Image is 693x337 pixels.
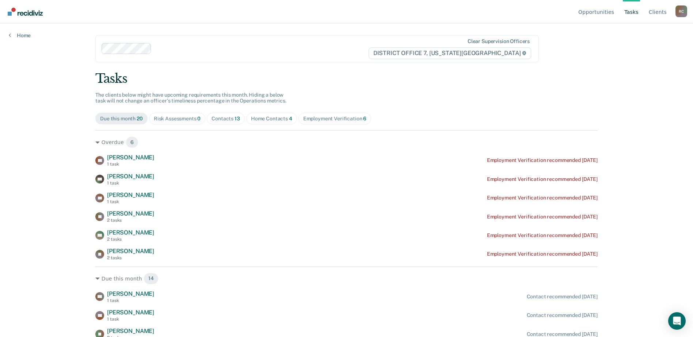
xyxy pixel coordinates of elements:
div: 1 task [107,181,154,186]
div: Employment Verification recommended [DATE] [487,214,598,220]
div: Home Contacts [251,116,292,122]
div: Employment Verification recommended [DATE] [487,157,598,163]
span: 14 [144,273,159,284]
span: 0 [197,116,201,121]
span: [PERSON_NAME] [107,154,154,161]
div: 2 tasks [107,218,154,223]
button: Profile dropdown button [675,5,687,17]
span: [PERSON_NAME] [107,328,154,334]
span: 13 [235,116,240,121]
div: R C [675,5,687,17]
span: [PERSON_NAME] [107,191,154,198]
span: [PERSON_NAME] [107,248,154,255]
span: 4 [289,116,292,121]
span: 20 [137,116,143,121]
div: 1 task [107,317,154,322]
div: Risk Assessments [154,116,201,122]
span: 6 [363,116,366,121]
div: 1 task [107,298,154,303]
div: Employment Verification recommended [DATE] [487,176,598,182]
div: Contact recommended [DATE] [527,294,598,300]
span: [PERSON_NAME] [107,210,154,217]
div: 1 task [107,162,154,167]
div: Due this month 14 [95,273,598,284]
div: Tasks [95,71,598,86]
div: Contacts [212,116,240,122]
div: Overdue 6 [95,136,598,148]
span: [PERSON_NAME] [107,229,154,236]
span: The clients below might have upcoming requirements this month. Hiding a below task will not chang... [95,92,286,104]
div: 2 tasks [107,255,154,260]
div: Employment Verification [303,116,367,122]
span: [PERSON_NAME] [107,309,154,316]
div: Employment Verification recommended [DATE] [487,232,598,239]
div: 2 tasks [107,237,154,242]
div: Clear supervision officers [468,38,530,44]
span: [PERSON_NAME] [107,173,154,180]
div: Contact recommended [DATE] [527,312,598,318]
span: [PERSON_NAME] [107,290,154,297]
div: Open Intercom Messenger [668,312,686,330]
a: Home [9,32,31,39]
div: Employment Verification recommended [DATE] [487,251,598,257]
div: Due this month [100,116,143,122]
img: Recidiviz [8,8,43,16]
span: DISTRICT OFFICE 7, [US_STATE][GEOGRAPHIC_DATA] [369,47,531,59]
div: 1 task [107,199,154,204]
span: 6 [126,136,138,148]
div: Employment Verification recommended [DATE] [487,195,598,201]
